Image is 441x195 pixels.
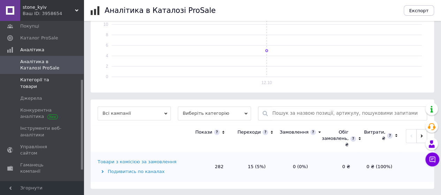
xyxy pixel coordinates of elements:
td: 0 ₴ [315,152,357,182]
text: 12.10 [261,80,272,85]
td: 0 (0%) [273,152,315,182]
span: Каталог ProSale [20,35,58,41]
span: Маркет [20,180,38,187]
span: Гаманець компанії [20,162,64,174]
td: 282 [188,152,230,182]
div: Покази [195,129,212,135]
div: Ваш ID: 3958654 [23,10,84,17]
span: Джерела [20,95,42,102]
div: Обіг замовлень, ₴ [322,129,349,148]
span: Всі кампанії [98,106,171,120]
span: Інструменти веб-аналітики [20,125,64,138]
span: Категорії та товари [20,77,64,89]
div: Товари з комісією за замовлення [98,159,176,165]
div: Витрати, ₴ [364,129,385,142]
text: 8 [106,32,108,37]
text: 2 [106,64,108,69]
span: Аналітика [20,47,44,53]
text: 0 [106,74,108,79]
td: 0 ₴ (100%) [357,152,399,182]
td: 15 (5%) [230,152,273,182]
button: Чат з покупцем [425,152,439,166]
h1: Аналітика в Каталозі ProSale [105,6,215,15]
span: Конкурентна аналітика [20,107,64,120]
button: Експорт [404,5,434,16]
text: 10 [104,22,108,27]
span: stone_kyiv [23,4,75,10]
span: Покупці [20,23,39,29]
div: Замовлення [280,129,309,135]
span: Виберіть категорію [178,106,251,120]
div: Подивитись по каналах [98,168,187,175]
div: Переходи [237,129,261,135]
span: Експорт [409,8,429,13]
input: Пошук за назвою позиції, артикулу, пошуковими запитами [272,107,423,120]
text: 6 [106,43,108,48]
span: Аналітика в Каталозі ProSale [20,59,64,71]
span: Управління сайтом [20,144,64,156]
text: 4 [106,53,108,58]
